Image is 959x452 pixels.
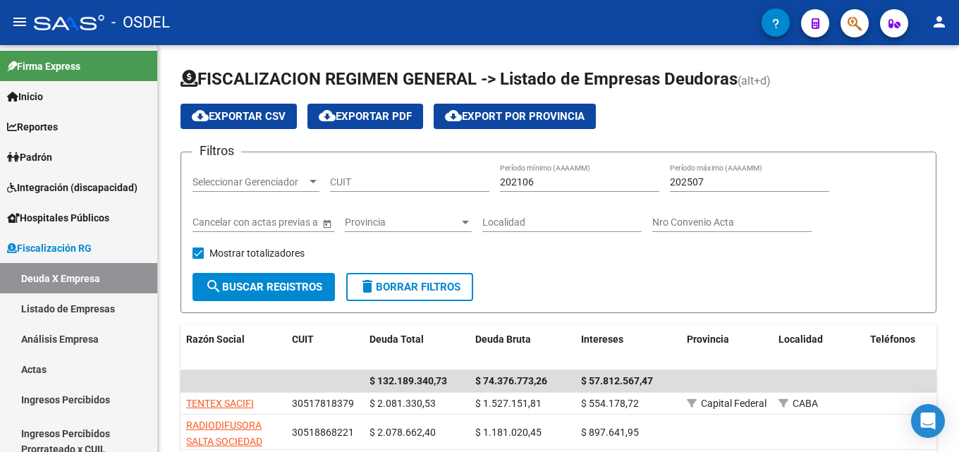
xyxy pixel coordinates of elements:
[581,398,639,409] span: $ 554.178,72
[681,324,773,371] datatable-header-cell: Provincia
[7,59,80,74] span: Firma Express
[307,104,423,129] button: Exportar PDF
[778,334,823,345] span: Localidad
[181,104,297,129] button: Exportar CSV
[319,107,336,124] mat-icon: cloud_download
[738,74,771,87] span: (alt+d)
[434,104,596,129] button: Export por Provincia
[346,273,473,301] button: Borrar Filtros
[870,334,915,345] span: Teléfonos
[475,334,531,345] span: Deuda Bruta
[773,324,865,371] datatable-header-cell: Localidad
[793,398,818,409] span: CABA
[470,324,575,371] datatable-header-cell: Deuda Bruta
[193,176,307,188] span: Seleccionar Gerenciador
[186,334,245,345] span: Razón Social
[359,281,460,293] span: Borrar Filtros
[701,398,766,409] span: Capital Federal
[7,119,58,135] span: Reportes
[445,110,585,123] span: Export por Provincia
[475,375,547,386] span: $ 74.376.773,26
[7,180,138,195] span: Integración (discapacidad)
[475,427,542,438] span: $ 1.181.020,45
[687,334,729,345] span: Provincia
[445,107,462,124] mat-icon: cloud_download
[369,375,447,386] span: $ 132.189.340,73
[319,110,412,123] span: Exportar PDF
[192,107,209,124] mat-icon: cloud_download
[7,240,92,256] span: Fiscalización RG
[581,375,653,386] span: $ 57.812.567,47
[931,13,948,30] mat-icon: person
[345,216,459,228] span: Provincia
[193,273,335,301] button: Buscar Registros
[364,324,470,371] datatable-header-cell: Deuda Total
[7,149,52,165] span: Padrón
[369,334,424,345] span: Deuda Total
[292,398,354,409] span: 30517818379
[193,141,241,161] h3: Filtros
[286,324,364,371] datatable-header-cell: CUIT
[369,427,436,438] span: $ 2.078.662,40
[292,334,314,345] span: CUIT
[209,245,305,262] span: Mostrar totalizadores
[581,334,623,345] span: Intereses
[319,216,334,231] button: Open calendar
[11,13,28,30] mat-icon: menu
[292,427,354,438] span: 30518868221
[192,110,286,123] span: Exportar CSV
[359,278,376,295] mat-icon: delete
[7,210,109,226] span: Hospitales Públicos
[205,281,322,293] span: Buscar Registros
[181,69,738,89] span: FISCALIZACION REGIMEN GENERAL -> Listado de Empresas Deudoras
[111,7,170,38] span: - OSDEL
[369,398,436,409] span: $ 2.081.330,53
[911,404,945,438] div: Open Intercom Messenger
[181,324,286,371] datatable-header-cell: Razón Social
[475,398,542,409] span: $ 1.527.151,81
[205,278,222,295] mat-icon: search
[7,89,43,104] span: Inicio
[575,324,681,371] datatable-header-cell: Intereses
[186,398,254,409] span: TENTEX SACIFI
[581,427,639,438] span: $ 897.641,95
